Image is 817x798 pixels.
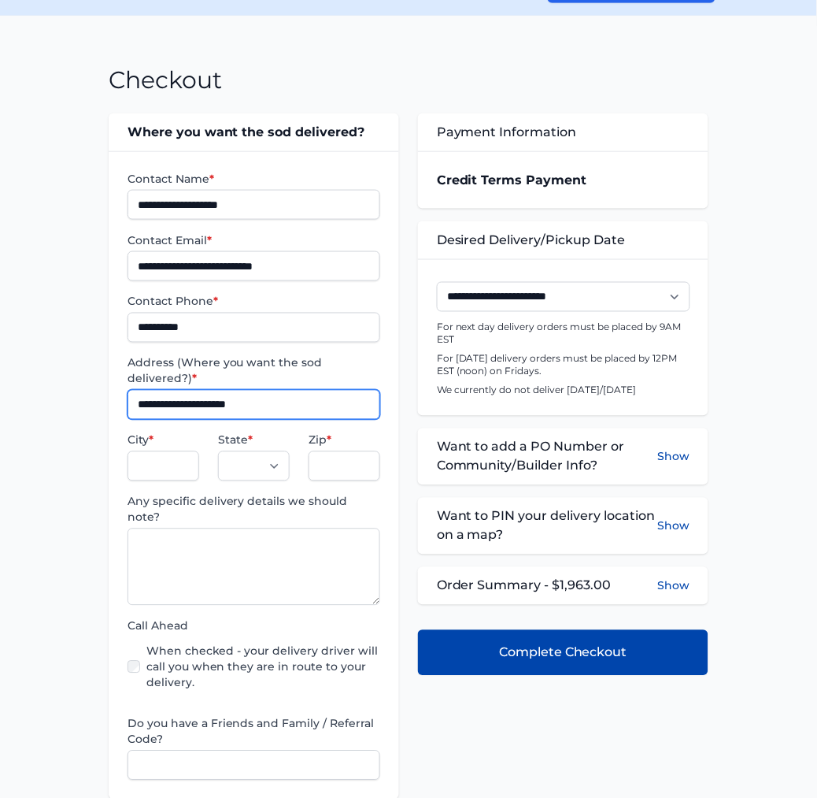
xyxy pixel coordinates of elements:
button: Show [657,507,689,545]
label: Call Ahead [128,618,380,634]
label: When checked - your delivery driver will call you when they are in route to your delivery. [146,644,380,691]
button: Show [657,438,689,476]
span: Want to add a PO Number or Community/Builder Info? [437,438,657,476]
label: State [218,432,290,448]
label: City [128,432,199,448]
span: Complete Checkout [499,644,627,663]
span: Order Summary - $1,963.00 [437,577,612,596]
label: Contact Email [128,232,380,248]
label: Any specific delivery details we should note? [128,494,380,525]
p: We currently do not deliver [DATE]/[DATE] [437,384,689,397]
label: Zip [309,432,380,448]
div: Payment Information [418,113,708,151]
span: Want to PIN your delivery location on a map? [437,507,657,545]
button: Show [657,578,689,594]
label: Contact Phone [128,294,380,310]
div: Where you want the sod delivered? [109,113,399,151]
label: Do you have a Friends and Family / Referral Code? [128,716,380,748]
div: Desired Delivery/Pickup Date [418,221,708,259]
button: Complete Checkout [418,630,708,676]
label: Address (Where you want the sod delivered?) [128,355,380,387]
h1: Checkout [109,66,222,95]
p: For next day delivery orders must be placed by 9AM EST [437,321,689,347]
strong: Credit Terms Payment [437,173,587,187]
p: For [DATE] delivery orders must be placed by 12PM EST (noon) on Fridays. [437,353,689,378]
label: Contact Name [128,171,380,187]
